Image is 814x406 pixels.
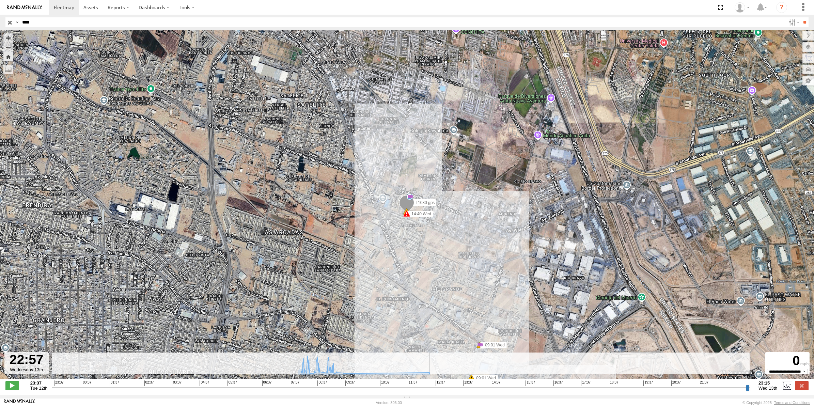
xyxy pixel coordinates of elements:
[480,342,507,348] label: 09:01 Wed
[200,380,209,386] span: 04:37
[643,380,653,386] span: 19:37
[795,381,809,390] label: Close
[774,401,810,405] a: Terms and Conditions
[732,2,752,13] div: Roberto Garcia
[776,2,787,13] i: ?
[3,52,13,61] button: Zoom Home
[172,380,182,386] span: 03:37
[766,353,809,369] div: 0
[30,380,48,386] strong: 23:37
[317,380,327,386] span: 08:37
[436,380,445,386] span: 12:37
[581,380,591,386] span: 17:37
[553,380,563,386] span: 16:37
[491,380,500,386] span: 14:37
[802,76,814,85] label: Map Settings
[758,386,777,391] span: Wed 13th Aug 2025
[407,211,433,217] label: 14:40 Wed
[110,380,119,386] span: 01:37
[609,380,619,386] span: 18:37
[262,380,272,386] span: 06:37
[403,208,410,215] div: 5
[3,65,13,74] label: Measure
[742,401,810,405] div: © Copyright 2025 -
[54,380,64,386] span: 23:37
[3,43,13,52] button: Zoom out
[408,380,417,386] span: 11:37
[526,380,535,386] span: 15:37
[7,5,42,10] img: rand-logo.svg
[30,386,48,391] span: Tue 12th Aug 2025
[407,193,414,200] div: 9
[758,380,777,386] strong: 23:15
[3,33,13,43] button: Zoom in
[345,380,355,386] span: 09:37
[786,17,801,27] label: Search Filter Options
[144,380,154,386] span: 02:37
[5,381,19,390] label: Play/Stop
[4,399,35,406] a: Visit our Website
[416,201,435,205] span: L1030 gps
[699,380,708,386] span: 21:37
[290,380,299,386] span: 07:37
[380,380,390,386] span: 10:37
[671,380,681,386] span: 20:37
[14,17,20,27] label: Search Query
[471,375,498,381] label: 09:01 Wed
[228,380,237,386] span: 05:37
[376,401,402,405] div: Version: 306.00
[82,380,91,386] span: 00:37
[463,380,473,386] span: 13:37
[406,193,413,200] div: 9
